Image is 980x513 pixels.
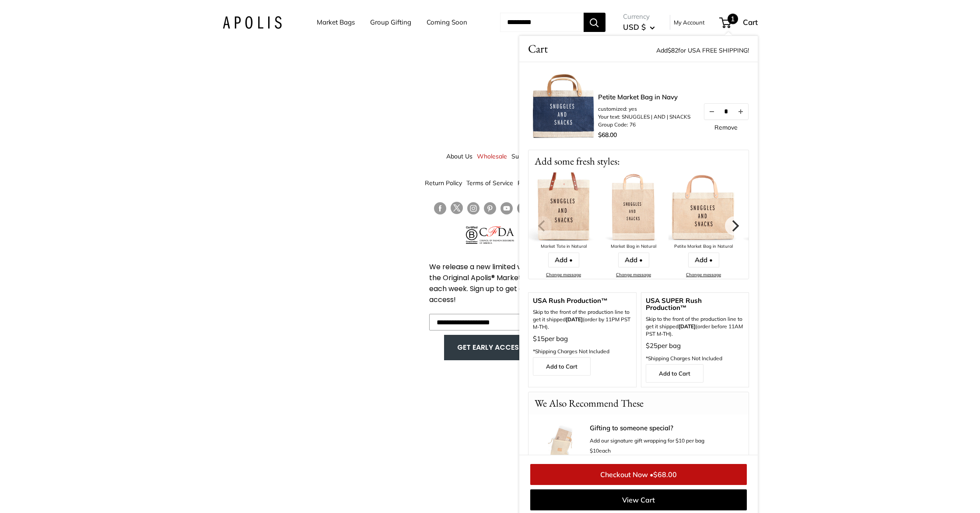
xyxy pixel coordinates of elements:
[668,242,738,251] div: Petite Market Bag in Natural
[453,339,528,356] button: GET EARLY ACCESS
[618,253,649,267] a: Add •
[590,425,740,432] a: Gifting to someone special?
[317,16,355,28] a: Market Bags
[733,104,748,119] button: Increase quantity by 1
[720,15,758,29] a: 1 Cart
[598,131,617,139] span: $68.00
[530,464,747,485] a: Checkout Now •$68.00
[719,108,733,115] input: Quantity
[500,202,513,214] a: Follow us on YouTube
[668,46,678,54] span: $82
[584,13,605,32] button: Search
[533,297,632,304] span: USA Rush Production™
[645,297,744,311] span: USA SUPER Rush Production™
[738,242,808,251] div: Market Bag in Black
[704,104,719,119] button: Decrease quantity by 1
[688,253,719,267] a: Add •
[645,364,703,383] a: Add to Cart
[743,18,758,27] span: Cart
[223,16,282,29] img: Apolis
[429,314,551,330] input: Enter your email
[546,272,581,278] a: Change message
[598,105,690,113] li: customized: yes
[528,40,548,57] span: Cart
[425,175,462,191] a: Return Policy
[714,124,738,130] a: Remove
[623,11,655,23] span: Currency
[598,92,690,102] a: Petite Market Bag in Navy
[686,272,721,278] a: Change message
[528,392,650,415] p: We Also Recommend These
[598,113,690,121] li: Your text: SNUGGLES | AND | SNACKS
[645,355,722,362] span: *Shipping Charges Not Included
[528,242,598,251] div: Market Tote in Natural
[517,202,529,214] a: Follow us on Vimeo
[623,20,655,34] button: USD $
[645,340,744,364] p: per bag
[427,16,467,28] a: Coming Soon
[466,226,478,244] img: Certified B Corporation
[598,242,668,251] div: Market Bag in Natural
[511,148,534,164] a: Support
[674,17,705,28] a: My Account
[653,470,677,479] span: $68.00
[598,121,690,129] li: Group Code: 76
[528,150,749,172] p: Add some fresh styles:
[467,202,479,214] a: Follow us on Instagram
[434,202,446,214] a: Follow us on Facebook
[451,202,463,218] a: Follow us on Twitter
[533,357,591,376] a: Add to Cart
[500,13,584,32] input: Search...
[429,262,551,305] span: We release a new limited version of the Original Apolis® Market Bag each week. Sign up to get ear...
[533,309,632,330] p: Skip to the front of the production line to get it shipped (order by 11PM PST M-TH).
[533,333,632,357] p: per bag
[530,489,747,510] a: View Cart
[537,423,585,471] img: Apolis Signature Gift Wrapping
[528,71,598,141] img: description_Make it yours with custom text.
[533,334,545,343] span: $15
[477,148,507,164] a: Wholesale
[518,175,556,191] a: Privacy Policy
[566,316,583,323] b: [DATE]
[590,447,599,454] span: $10
[645,316,744,337] span: Skip to the front of the production line to get it shipped (order before 11AM PST M-TH).
[466,175,513,191] a: Terms of Service
[623,22,646,32] span: USD $
[645,341,657,350] span: $25
[656,46,749,54] span: Add for USA FREE SHIPPING!
[725,216,744,235] button: Next
[479,226,514,244] img: Council of Fashion Designers of America Member
[370,16,411,28] a: Group Gifting
[446,148,472,164] a: About Us
[616,272,651,278] a: Change message
[533,348,609,355] span: *Shipping Charges Not Included
[548,253,579,267] a: Add •
[590,447,611,454] span: each
[678,323,695,330] strong: [DATE]
[484,202,496,214] a: Follow us on Pinterest
[728,14,738,24] span: 1
[590,425,740,456] div: Add our signature gift wrapping for $10 per bag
